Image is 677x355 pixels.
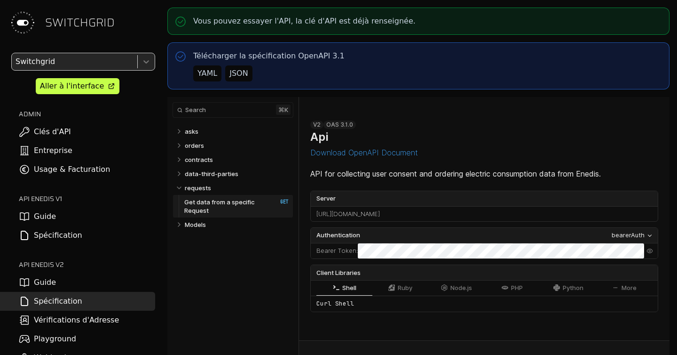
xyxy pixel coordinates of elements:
span: Search [185,106,206,113]
label: Server [311,191,658,206]
span: SWITCHGRID [45,15,115,30]
div: bearerAuth [612,231,645,240]
span: Shell [342,284,356,291]
a: asks [185,124,289,138]
h2: ADMIN [19,109,155,119]
a: requests [185,181,289,195]
div: OAS 3.1.0 [323,121,356,129]
div: Client Libraries [311,265,658,280]
span: Node.js [450,284,472,291]
a: orders [185,138,289,153]
p: asks [185,127,198,136]
h2: API ENEDIS v2 [19,260,155,269]
div: JSON [229,68,248,79]
button: YAML [193,65,221,81]
div: Aller à l'interface [40,81,104,92]
div: v2 [310,121,323,129]
p: Télécharger la spécification OpenAPI 3.1 [193,50,345,62]
div: : [311,243,358,258]
p: API for collecting user consent and ordering electric consumption data from Enedis. [310,168,658,179]
span: Ruby [398,284,412,291]
p: data-third-parties [185,169,238,178]
p: Get data from a specific Request [184,198,268,215]
button: JSON [225,65,252,81]
h1: Api [310,130,328,144]
button: Download OpenAPI Document [310,148,418,157]
span: PHP [511,284,523,291]
label: Bearer Token [316,246,356,256]
p: orders [185,141,204,150]
div: [URL][DOMAIN_NAME] [311,207,658,222]
a: Get data from a specific Request GET [184,195,289,218]
img: Switchgrid Logo [8,8,38,38]
p: Vous pouvez essayer l'API, la clé d'API est déjà renseignée. [193,16,416,27]
kbd: ⌘ k [276,105,291,115]
a: contracts [185,153,289,167]
h2: API ENEDIS v1 [19,194,155,203]
p: Models [185,220,206,229]
div: Curl Shell [311,296,658,312]
a: Aller à l'interface [36,78,119,94]
button: bearerAuth [609,230,656,241]
a: data-third-parties [185,167,289,181]
div: YAML [197,68,217,79]
span: Authentication [316,231,360,240]
p: requests [185,184,211,192]
span: GET [270,199,289,205]
p: contracts [185,155,213,164]
a: Models [185,218,289,232]
span: Python [563,284,583,291]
